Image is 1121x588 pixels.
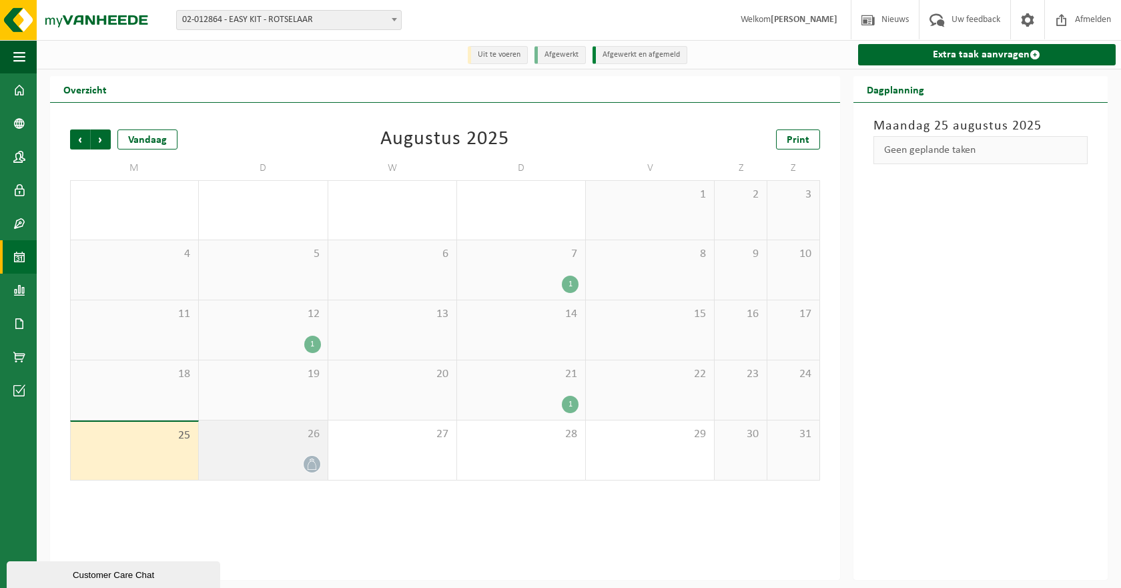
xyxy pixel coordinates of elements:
span: 21 [464,367,579,382]
span: 31 [774,427,813,442]
span: 3 [774,188,813,202]
h3: Maandag 25 augustus 2025 [873,116,1088,136]
span: 18 [77,367,192,382]
div: Vandaag [117,129,177,150]
span: 14 [464,307,579,322]
span: 15 [593,307,707,322]
td: Z [715,156,767,180]
td: D [457,156,586,180]
a: Extra taak aanvragen [858,44,1116,65]
span: 30 [721,427,760,442]
div: 1 [304,336,321,353]
h2: Overzicht [50,76,120,102]
span: 20 [335,367,450,382]
td: D [199,156,328,180]
span: Volgende [91,129,111,150]
span: 02-012864 - EASY KIT - ROTSELAAR [177,11,401,29]
span: 29 [593,427,707,442]
span: 16 [721,307,760,322]
strong: [PERSON_NAME] [771,15,837,25]
td: Z [767,156,820,180]
span: 19 [206,367,320,382]
td: W [328,156,457,180]
span: 2 [721,188,760,202]
span: 5 [206,247,320,262]
li: Afgewerkt [534,46,586,64]
span: 13 [335,307,450,322]
span: 17 [774,307,813,322]
a: Print [776,129,820,150]
li: Uit te voeren [468,46,528,64]
span: 24 [774,367,813,382]
span: 7 [464,247,579,262]
span: 4 [77,247,192,262]
span: 1 [593,188,707,202]
span: 27 [335,427,450,442]
td: M [70,156,199,180]
span: 25 [77,428,192,443]
span: 10 [774,247,813,262]
td: V [586,156,715,180]
iframe: chat widget [7,559,223,588]
h2: Dagplanning [853,76,938,102]
span: 02-012864 - EASY KIT - ROTSELAAR [176,10,402,30]
div: 1 [562,396,579,413]
span: 6 [335,247,450,262]
div: Geen geplande taken [873,136,1088,164]
span: 9 [721,247,760,262]
span: 28 [464,427,579,442]
span: Print [787,135,809,145]
span: 23 [721,367,760,382]
li: Afgewerkt en afgemeld [593,46,687,64]
span: 12 [206,307,320,322]
span: 26 [206,427,320,442]
div: 1 [562,276,579,293]
span: 22 [593,367,707,382]
span: 11 [77,307,192,322]
span: 8 [593,247,707,262]
div: Augustus 2025 [380,129,509,150]
span: Vorige [70,129,90,150]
